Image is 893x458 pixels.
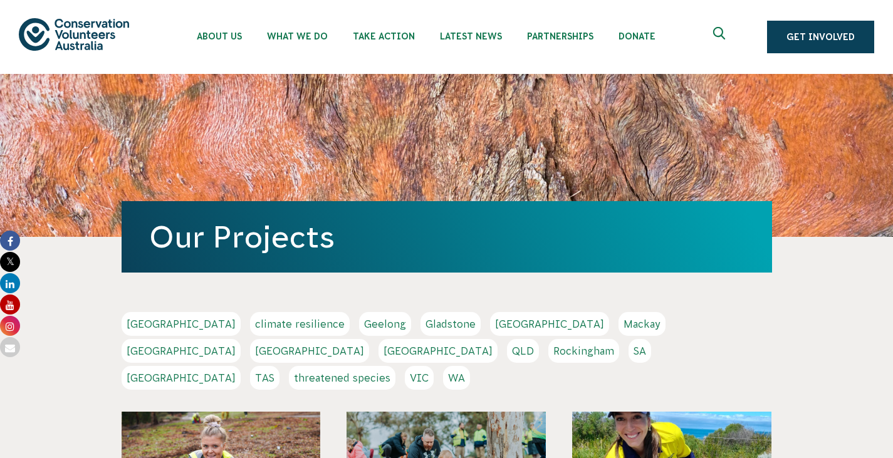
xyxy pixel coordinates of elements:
a: TAS [250,366,279,390]
a: VIC [405,366,434,390]
span: Partnerships [527,31,593,41]
span: Expand search box [713,27,729,47]
span: Take Action [353,31,415,41]
a: [GEOGRAPHIC_DATA] [122,312,241,336]
a: threatened species [289,366,395,390]
a: [GEOGRAPHIC_DATA] [122,366,241,390]
a: Rockingham [548,339,619,363]
a: Our Projects [149,220,335,254]
span: Donate [619,31,655,41]
span: About Us [197,31,242,41]
a: climate resilience [250,312,350,336]
a: Geelong [359,312,411,336]
a: [GEOGRAPHIC_DATA] [250,339,369,363]
a: [GEOGRAPHIC_DATA] [122,339,241,363]
a: Mackay [619,312,666,336]
a: [GEOGRAPHIC_DATA] [490,312,609,336]
a: QLD [507,339,539,363]
span: What We Do [267,31,328,41]
img: logo.svg [19,18,129,50]
a: SA [629,339,651,363]
a: [GEOGRAPHIC_DATA] [379,339,498,363]
button: Expand search box Close search box [706,22,736,52]
a: Gladstone [420,312,481,336]
a: Get Involved [767,21,874,53]
span: Latest News [440,31,502,41]
a: WA [443,366,470,390]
